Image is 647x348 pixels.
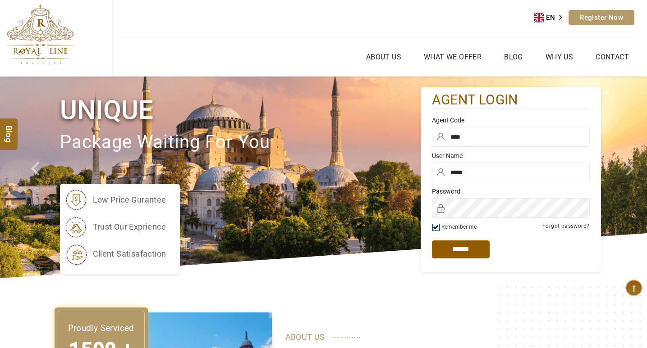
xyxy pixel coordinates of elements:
[502,50,525,63] a: Blog
[64,243,166,265] li: client satisafaction
[332,329,361,342] span: ............
[534,11,569,24] aside: Language selected: English
[60,93,421,127] h1: Unique
[7,4,74,65] img: The Royal Line Holidays
[64,216,166,238] li: trust our exprience
[3,126,15,133] span: Blog
[534,11,569,24] div: Language
[19,77,52,278] a: Check next prev
[441,224,477,230] label: Remember me
[60,127,421,158] p: package waiting for you
[569,10,634,25] a: Register Now
[422,50,484,63] a: What we Offer
[534,11,569,24] a: EN
[432,151,590,160] label: User Name
[593,50,631,63] a: Contact
[432,187,590,196] label: Password
[542,223,589,229] a: Forgot password?
[432,116,590,125] label: Agent Code
[432,91,590,109] h2: agent login
[285,330,587,344] p: ABOUT US
[364,50,404,63] a: About Us
[615,77,647,278] a: Check next image
[64,189,166,211] li: low price gurantee
[543,50,575,63] a: Why Us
